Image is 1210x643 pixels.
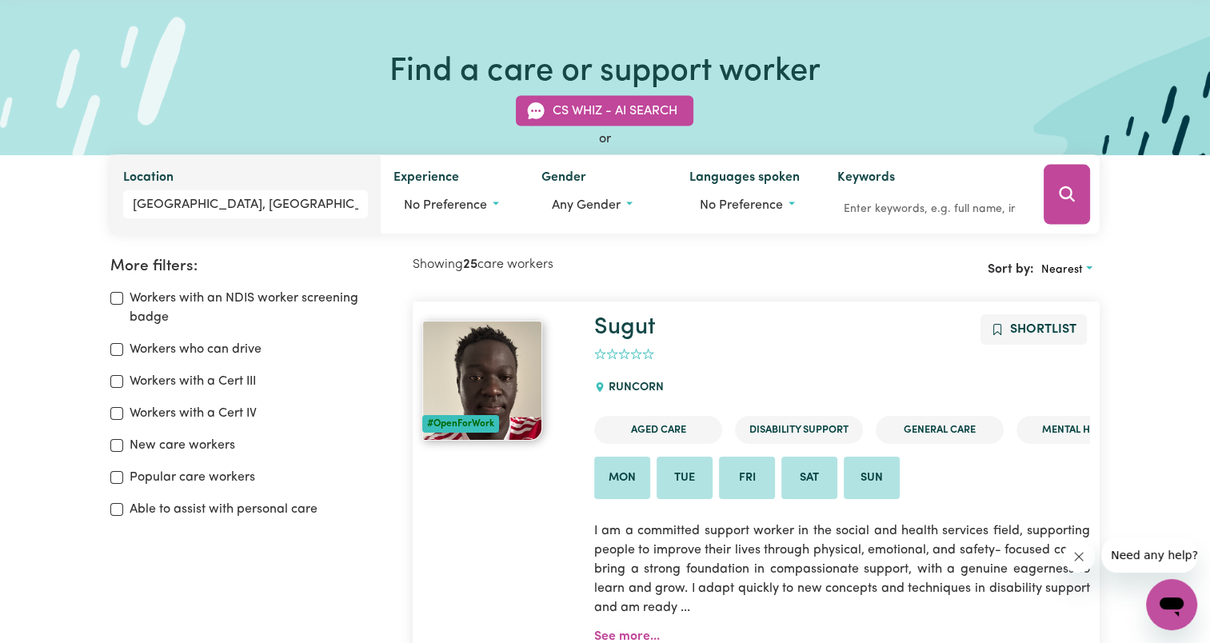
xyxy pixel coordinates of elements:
[552,199,621,212] span: Any gender
[1063,541,1095,573] iframe: Close message
[130,500,317,519] label: Able to assist with personal care
[1044,165,1090,225] button: Search
[1146,579,1197,630] iframe: Button to launch messaging window
[404,199,487,212] span: No preference
[657,457,713,500] li: Available on Tue
[980,314,1087,345] button: Add to shortlist
[1101,537,1197,573] iframe: Message from company
[130,372,256,391] label: Workers with a Cert III
[422,321,542,441] img: View Sugut 's profile
[130,289,393,327] label: Workers with an NDIS worker screening badge
[130,436,235,455] label: New care workers
[594,457,650,500] li: Available on Mon
[463,258,477,271] b: 25
[110,130,1100,149] div: or
[988,263,1034,276] span: Sort by:
[413,258,756,273] h2: Showing care workers
[700,199,783,212] span: No preference
[422,321,575,441] a: Sugut #OpenForWork
[594,416,722,444] li: Aged Care
[876,416,1004,444] li: General Care
[1010,323,1076,336] span: Shortlist
[389,53,821,91] h1: Find a care or support worker
[541,168,586,190] label: Gender
[1016,416,1144,444] li: Mental Health
[594,366,673,409] div: RUNCORN
[516,96,693,126] button: CS Whiz - AI Search
[594,512,1090,627] p: I am a committed support worker in the social and health services field, supporting people to imp...
[735,416,863,444] li: Disability Support
[781,457,837,500] li: Available on Sat
[130,468,255,487] label: Popular care workers
[130,340,262,359] label: Workers who can drive
[594,630,660,643] a: See more...
[844,457,900,500] li: Available on Sun
[541,190,664,221] button: Worker gender preference
[689,190,812,221] button: Worker language preferences
[719,457,775,500] li: Available on Fri
[837,197,1021,222] input: Enter keywords, e.g. full name, interests
[594,345,654,364] div: add rating by typing an integer from 0 to 5 or pressing arrow keys
[689,168,800,190] label: Languages spoken
[837,168,895,190] label: Keywords
[123,190,368,219] input: Enter a suburb
[393,168,459,190] label: Experience
[130,404,257,423] label: Workers with a Cert IV
[594,316,656,339] a: Sugut
[10,11,97,24] span: Need any help?
[123,168,174,190] label: Location
[1041,264,1083,276] span: Nearest
[1034,258,1100,282] button: Sort search results
[110,258,393,276] h2: More filters:
[393,190,516,221] button: Worker experience options
[422,415,498,433] div: #OpenForWork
